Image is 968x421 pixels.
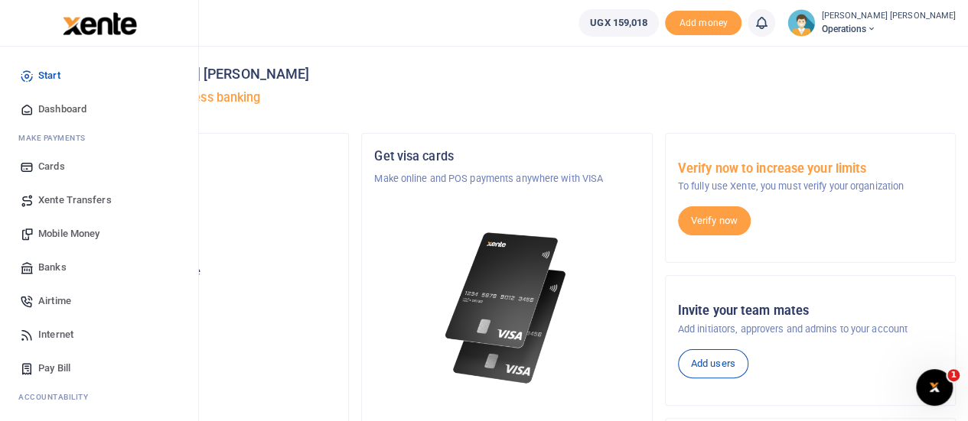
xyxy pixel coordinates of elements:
li: Toup your wallet [665,11,741,36]
span: Start [38,68,60,83]
a: profile-user [PERSON_NAME] [PERSON_NAME] Operations [787,9,956,37]
span: Airtime [38,293,71,309]
h5: Account [71,208,336,223]
iframe: Intercom live chat [916,369,953,406]
span: Dashboard [38,102,86,117]
span: 1 [947,369,960,381]
a: Mobile Money [12,217,186,251]
p: To fully use Xente, you must verify your organization [678,179,943,194]
a: Pay Bill [12,351,186,385]
a: Internet [12,318,186,351]
span: ake Payments [26,132,86,144]
span: Add money [665,11,741,36]
span: Xente Transfers [38,193,112,208]
img: profile-user [787,9,815,37]
p: HOSTALITE [71,171,336,186]
a: Cards [12,150,186,183]
a: Add money [665,16,741,28]
span: Operations [821,22,956,36]
span: Pay Bill [38,361,70,376]
a: Airtime [12,284,186,318]
img: xente-_physical_cards.png [441,223,573,393]
li: M [12,126,186,150]
a: Xente Transfers [12,183,186,217]
p: Your current account balance [71,264,336,280]
h4: Hello [PERSON_NAME] [PERSON_NAME] [58,66,956,83]
li: Ac [12,385,186,409]
li: Wallet ballance [572,9,665,37]
a: logo-small logo-large logo-large [61,17,137,28]
a: Banks [12,251,186,284]
a: Dashboard [12,92,186,126]
span: Banks [38,260,67,275]
h5: Welcome to better business banking [58,90,956,105]
a: UGX 159,018 [579,9,659,37]
p: Operations [71,231,336,246]
a: Start [12,59,186,92]
span: UGX 159,018 [590,15,647,31]
p: Add initiators, approvers and admins to your account [678,322,943,337]
img: logo-large [63,12,137,35]
span: Cards [38,159,65,174]
a: Add users [678,349,748,378]
small: [PERSON_NAME] [PERSON_NAME] [821,10,956,23]
span: Internet [38,327,73,342]
h5: Get visa cards [374,149,639,164]
a: Verify now [678,206,751,235]
h5: Organization [71,149,336,164]
h5: Verify now to increase your limits [678,161,943,176]
span: Mobile Money [38,226,99,241]
h5: Invite your team mates [678,303,943,319]
span: countability [30,391,88,403]
p: Make online and POS payments anywhere with VISA [374,171,639,186]
h5: UGX 159,018 [71,283,336,299]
